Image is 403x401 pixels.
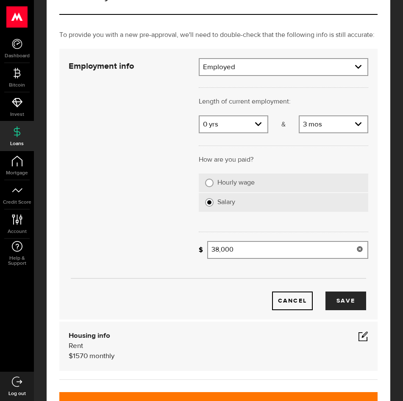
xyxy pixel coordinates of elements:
input: Salary [205,198,214,207]
p: To provide you with a new pre-approval, we'll need to double-check that the following info is sti... [59,30,378,40]
a: expand select [200,116,267,132]
button: Open LiveChat chat widget [7,3,32,29]
b: Housing info [69,332,110,339]
span: Rent [69,342,83,350]
strong: Employment info [69,62,134,70]
input: Hourly wage [205,179,214,187]
p: Length of current employment: [199,97,368,107]
a: expand select [200,59,367,75]
button: Save [325,292,366,310]
a: expand select [300,116,367,132]
span: monthly [89,353,114,360]
label: Salary [217,198,362,207]
label: Hourly wage [217,179,362,187]
p: How are you paid? [199,155,368,165]
p: & [268,120,299,130]
button: Cancel [272,292,313,310]
span: $ [69,353,73,360]
span: 1570 [73,353,88,360]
